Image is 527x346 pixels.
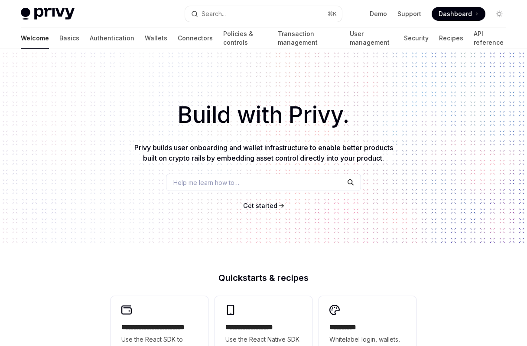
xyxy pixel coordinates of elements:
span: Dashboard [439,10,472,18]
h1: Build with Privy. [14,98,513,132]
a: Demo [370,10,387,18]
a: Security [404,28,429,49]
a: Welcome [21,28,49,49]
h2: Quickstarts & recipes [111,274,416,282]
a: Get started [243,201,277,210]
a: Policies & controls [223,28,267,49]
a: Support [397,10,421,18]
a: User management [350,28,394,49]
a: Wallets [145,28,167,49]
a: Dashboard [432,7,485,21]
button: Toggle dark mode [492,7,506,21]
span: Get started [243,202,277,209]
div: Search... [202,9,226,19]
a: Basics [59,28,79,49]
img: light logo [21,8,75,20]
span: ⌘ K [328,10,337,17]
span: Privy builds user onboarding and wallet infrastructure to enable better products built on crypto ... [134,143,393,162]
a: API reference [474,28,506,49]
button: Open search [185,6,342,22]
a: Recipes [439,28,463,49]
a: Connectors [178,28,213,49]
span: Help me learn how to… [173,178,239,187]
a: Authentication [90,28,134,49]
a: Transaction management [278,28,339,49]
